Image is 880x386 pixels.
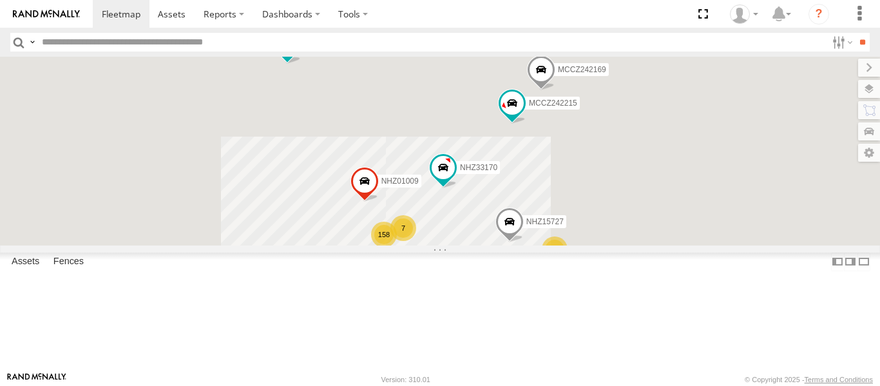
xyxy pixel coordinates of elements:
[27,33,37,52] label: Search Query
[5,253,46,271] label: Assets
[460,162,497,171] span: NHZ33170
[745,376,873,383] div: © Copyright 2025 -
[529,99,577,108] span: MCCZ242215
[831,253,844,271] label: Dock Summary Table to the Left
[858,144,880,162] label: Map Settings
[827,33,855,52] label: Search Filter Options
[808,4,829,24] i: ?
[542,236,568,262] div: 3
[7,373,66,386] a: Visit our Website
[381,376,430,383] div: Version: 310.01
[805,376,873,383] a: Terms and Conditions
[526,217,564,226] span: NHZ15727
[13,10,80,19] img: rand-logo.svg
[381,177,419,186] span: NHZ01009
[558,65,606,74] span: MCCZ242169
[857,253,870,271] label: Hide Summary Table
[371,222,397,247] div: 158
[47,253,90,271] label: Fences
[725,5,763,24] div: Zulema McIntosch
[844,253,857,271] label: Dock Summary Table to the Right
[390,215,416,241] div: 7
